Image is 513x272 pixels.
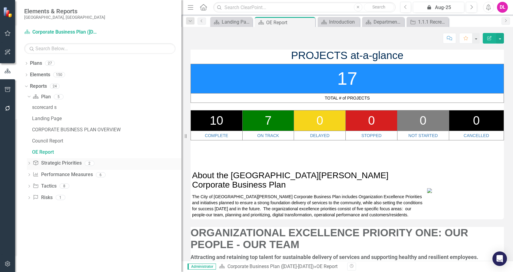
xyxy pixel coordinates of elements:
[310,133,329,138] a: DELAYED
[291,49,404,61] span: PROJECTS at-a-glance
[33,183,56,190] a: Tactics
[464,133,489,138] a: CANCELLED
[31,136,181,146] a: Council Report
[337,68,358,89] span: 17
[329,18,358,26] div: Introduction
[191,227,468,251] strong: ORGANIZATIONAL EXCELLENCE PRIORITY ONE: OUR PEOPLE - OUR TEAM
[212,18,251,26] a: Landing Page
[374,18,403,26] div: Department Business Plan
[265,114,271,127] span: 7
[372,5,385,9] span: Search
[56,195,65,200] div: 1
[473,114,480,127] span: 0
[3,7,14,17] img: ClearPoint Strategy
[96,172,106,177] div: 6
[24,43,175,54] input: Search Below...
[31,113,181,123] a: Landing Page
[50,84,60,89] div: 24
[266,19,314,26] div: OE Report
[227,264,314,269] a: Corporate Business Plan ([DATE]-[DATE])
[427,188,432,193] img: ClearPoint%20%20Status%20v3.PNG
[31,125,181,134] a: CORPORATE BUSINESS PLAN OVERVIEW
[32,116,181,121] div: Landing Page
[85,161,94,166] div: 2
[33,160,81,167] a: Strategic Priorities
[33,171,93,178] a: Performance Measures
[32,149,181,155] div: OE Report
[420,114,426,127] span: 0
[361,133,382,138] a: STOPPED
[30,71,50,78] a: Elements
[192,171,388,189] span: About the [GEOGRAPHIC_DATA][PERSON_NAME] Corporate Business Plan
[188,264,216,270] span: Administrator
[31,147,181,157] a: OE Report
[191,254,478,260] span: Attracting and retaining top talent for sustainable delivery of services and supporting healthy a...
[413,2,464,13] button: Aug-25
[30,83,47,90] a: Reports
[364,18,403,26] a: Department Business Plan
[60,184,69,189] div: 8
[408,133,438,138] a: NOT STARTED
[415,4,462,11] div: Aug-25
[32,105,181,110] div: scorecard s
[33,93,51,100] a: Plan
[53,72,65,77] div: 150
[316,264,338,269] div: OE Report
[24,29,100,36] a: Corporate Business Plan ([DATE]-[DATE])
[497,2,508,13] button: DL
[492,251,507,266] div: Open Intercom Messenger
[45,61,55,66] div: 27
[316,114,323,127] span: 0
[32,127,181,133] div: CORPORATE BUSINESS PLAN OVERVIEW
[24,15,105,20] small: [GEOGRAPHIC_DATA], [GEOGRAPHIC_DATA]
[219,263,343,270] div: »
[210,114,224,127] span: 10
[192,192,424,218] p: The City of [GEOGRAPHIC_DATA][PERSON_NAME] Corporate Business Plan includes Organization Excellen...
[364,3,394,11] button: Search
[24,8,105,15] span: Elements & Reports
[325,96,370,100] span: TOTAL # of PROJECTS
[213,2,395,13] input: Search ClearPoint...
[368,114,375,127] span: 0
[418,18,447,26] div: 1.1.1 Recreation Amenity Development Process
[31,102,181,112] a: scorecard s
[222,18,251,26] div: Landing Page
[408,18,447,26] a: 1.1.1 Recreation Amenity Development Process
[30,60,42,67] a: Plans
[32,138,181,144] div: Council Report
[319,18,358,26] a: Introduction
[205,133,228,138] a: COMPLETE
[33,194,52,201] a: Risks
[54,94,64,99] div: 5
[257,133,279,138] a: ON TRACK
